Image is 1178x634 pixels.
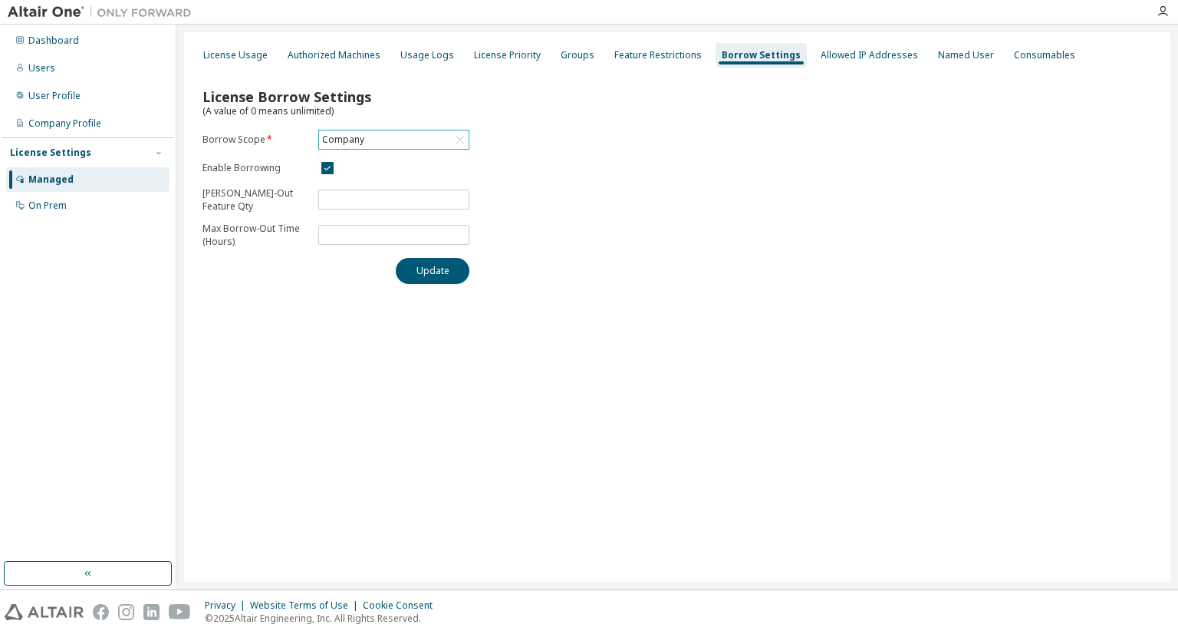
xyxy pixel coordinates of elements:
[28,90,81,102] div: User Profile
[288,49,380,61] div: Authorized Machines
[400,49,454,61] div: Usage Logs
[320,131,367,148] div: Company
[1014,49,1075,61] div: Consumables
[203,49,268,61] div: License Usage
[28,173,74,186] div: Managed
[205,599,250,612] div: Privacy
[28,117,101,130] div: Company Profile
[561,49,594,61] div: Groups
[202,187,309,213] p: [PERSON_NAME]-Out Feature Qty
[250,599,363,612] div: Website Terms of Use
[474,49,541,61] div: License Priority
[28,35,79,47] div: Dashboard
[202,134,309,146] label: Borrow Scope
[202,162,309,174] label: Enable Borrowing
[205,612,442,625] p: © 2025 Altair Engineering, Inc. All Rights Reserved.
[118,604,134,620] img: instagram.svg
[8,5,199,20] img: Altair One
[396,258,469,284] button: Update
[614,49,702,61] div: Feature Restrictions
[202,104,334,117] span: (A value of 0 means unlimited)
[319,130,469,149] div: Company
[202,222,309,248] p: Max Borrow-Out Time (Hours)
[5,604,84,620] img: altair_logo.svg
[143,604,160,620] img: linkedin.svg
[28,62,55,74] div: Users
[722,49,801,61] div: Borrow Settings
[938,49,994,61] div: Named User
[93,604,109,620] img: facebook.svg
[169,604,191,620] img: youtube.svg
[202,88,371,106] span: License Borrow Settings
[28,200,67,212] div: On Prem
[10,147,91,159] div: License Settings
[363,599,442,612] div: Cookie Consent
[821,49,918,61] div: Allowed IP Addresses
